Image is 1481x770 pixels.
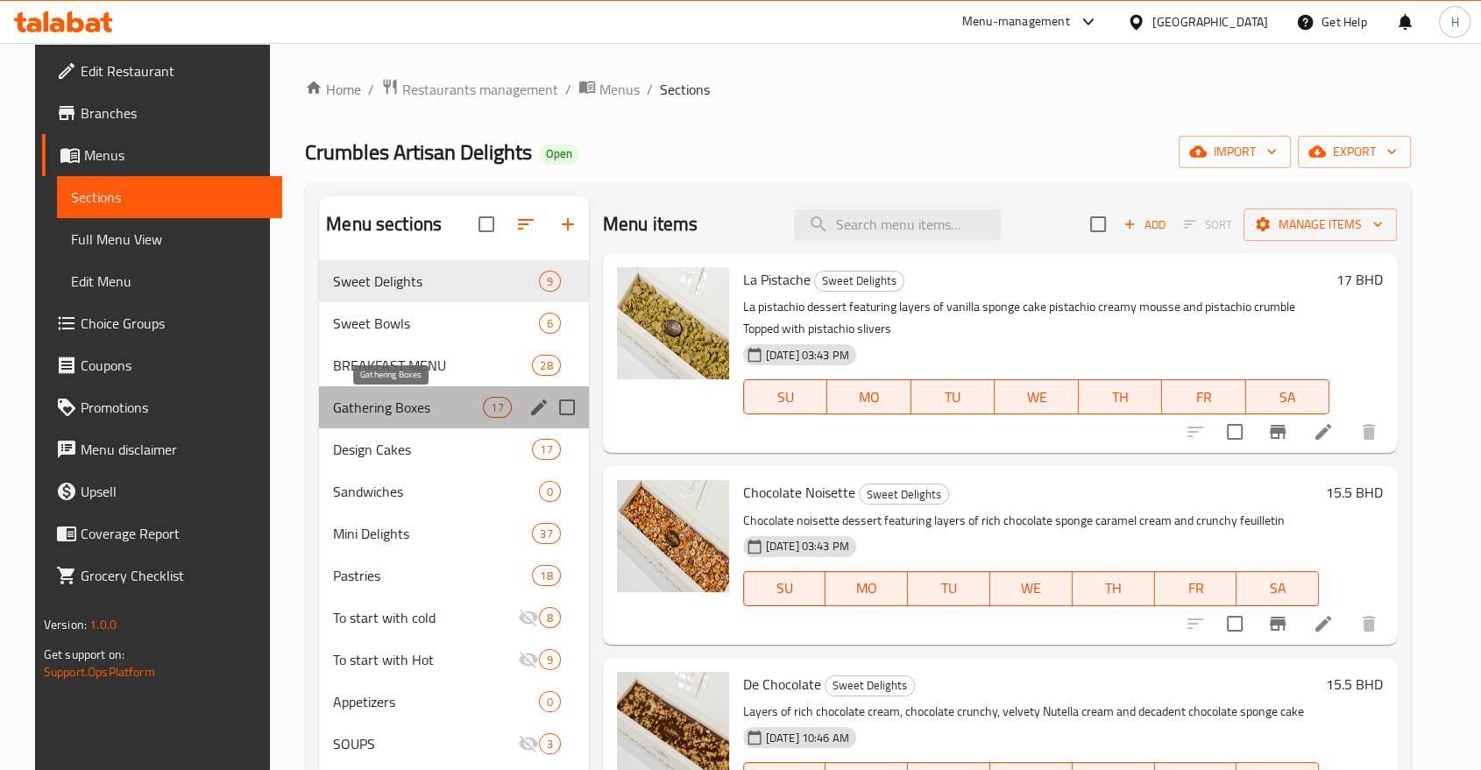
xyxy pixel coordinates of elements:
[759,538,856,555] span: [DATE] 03:43 PM
[505,203,547,245] span: Sort sections
[319,639,588,681] div: To start with Hot9
[1162,576,1230,601] span: FR
[1080,206,1116,243] span: Select section
[1155,571,1237,606] button: FR
[751,385,820,410] span: SU
[319,302,588,344] div: Sweet Bowls6
[1162,379,1246,414] button: FR
[1336,267,1383,292] h6: 17 BHD
[743,266,811,293] span: La Pistache
[1116,211,1173,238] span: Add item
[42,555,282,597] a: Grocery Checklist
[815,271,903,291] span: Sweet Delights
[743,510,1319,532] p: Chocolate noisette dessert featuring layers of rich chocolate sponge caramel cream and crunchy fe...
[814,271,904,292] div: Sweet Delights
[319,681,588,723] div: Appetizers0
[468,206,505,243] span: Select all sections
[1348,411,1390,453] button: delete
[539,313,561,334] div: items
[84,145,268,166] span: Menus
[1244,208,1397,241] button: Manage items
[540,273,560,290] span: 9
[743,479,855,505] span: Chocolate Noisette
[381,78,558,101] a: Restaurants management
[751,576,819,601] span: SU
[539,271,561,292] div: items
[908,571,990,606] button: TU
[1121,215,1168,235] span: Add
[333,565,532,586] span: Pastries
[547,203,589,245] button: Add section
[1326,672,1383,696] h6: 15.5 BHD
[81,60,268,81] span: Edit Restaurant
[1450,12,1458,32] span: H
[743,671,821,697] span: De Chocolate
[81,523,268,544] span: Coverage Report
[1073,571,1155,606] button: TH
[42,470,282,512] a: Upsell
[833,576,901,601] span: MO
[834,385,904,410] span: MO
[578,78,640,101] a: Menus
[305,78,1411,101] nav: breadcrumb
[1179,136,1291,168] button: import
[1257,411,1299,453] button: Branch-specific-item
[540,610,560,626] span: 8
[743,296,1329,340] p: La pistachio dessert featuring layers of vanilla sponge cake pistachio creamy mousse and pistachi...
[333,271,538,292] div: Sweet Delights
[1216,605,1253,642] span: Select to update
[533,442,559,458] span: 17
[1313,421,1334,442] a: Edit menu item
[540,484,560,500] span: 0
[305,79,361,100] a: Home
[402,79,558,100] span: Restaurants management
[1258,214,1383,236] span: Manage items
[1326,480,1383,505] h6: 15.5 BHD
[333,733,517,754] div: SOUPS
[565,79,571,100] li: /
[57,176,282,218] a: Sections
[1216,413,1253,450] span: Select to update
[333,313,538,334] span: Sweet Bowls
[333,397,483,418] span: Gathering Boxes
[990,571,1073,606] button: WE
[57,218,282,260] a: Full Menu View
[794,209,1001,240] input: search
[333,649,517,670] span: To start with Hot
[333,355,532,376] div: BREAKFAST MENU
[603,211,698,237] h2: Menu items
[533,526,559,542] span: 37
[997,576,1066,601] span: WE
[1253,385,1323,410] span: SA
[319,260,588,302] div: Sweet Delights9
[1002,385,1072,410] span: WE
[42,428,282,470] a: Menu disclaimer
[540,652,560,668] span: 9
[81,439,268,460] span: Menu disclaimer
[759,347,856,364] span: [DATE] 03:43 PM
[743,379,827,414] button: SU
[539,691,561,712] div: items
[532,355,560,376] div: items
[759,730,856,746] span: [DATE] 10:46 AM
[71,229,268,250] span: Full Menu View
[1152,12,1268,32] div: [GEOGRAPHIC_DATA]
[305,132,532,172] span: Crumbles Artisan Delights
[995,379,1079,414] button: WE
[1246,379,1330,414] button: SA
[1173,211,1244,238] span: Select section first
[962,11,1070,32] div: Menu-management
[333,607,517,628] div: To start with cold
[42,50,282,92] a: Edit Restaurant
[333,481,538,502] span: Sandwiches
[743,701,1319,723] p: Layers of rich chocolate cream, chocolate crunchy, velvety Nutella cream and decadent chocolate s...
[484,399,510,416] span: 17
[617,480,729,592] img: Chocolate Noisette
[826,675,914,696] span: Sweet Delights
[319,386,588,428] div: Gathering Boxes17edit
[827,379,911,414] button: MO
[319,512,588,555] div: Mini Delights37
